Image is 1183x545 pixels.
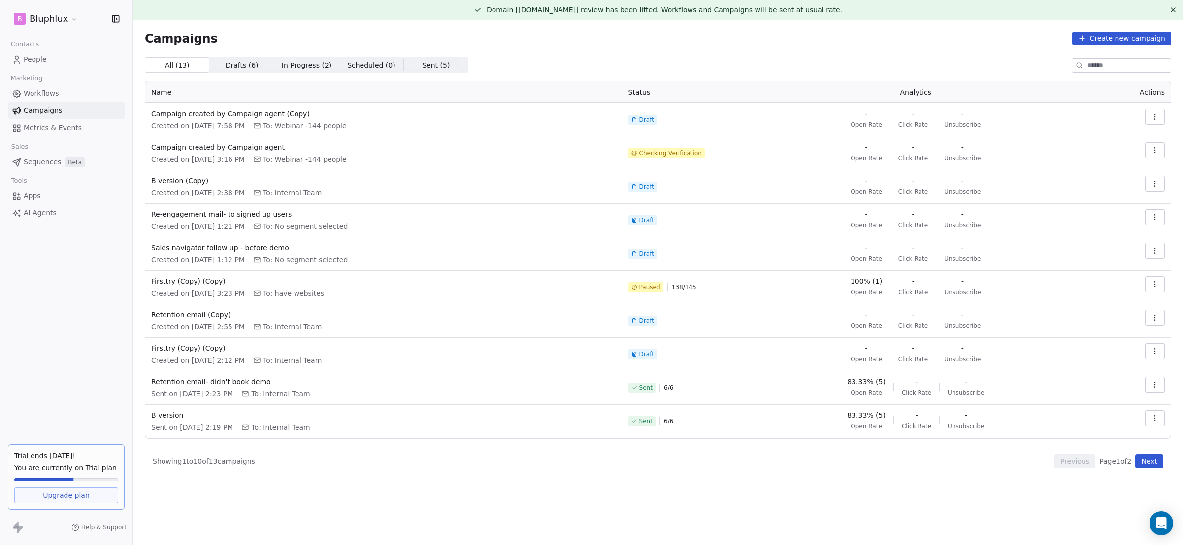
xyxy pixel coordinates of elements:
span: 138 / 145 [672,283,696,291]
span: - [961,142,964,152]
span: Open Rate [851,322,882,330]
span: Drafts ( 6 ) [226,60,259,70]
span: Page 1 of 2 [1099,456,1131,466]
span: Scheduled ( 0 ) [347,60,395,70]
span: Retention email (Copy) [151,310,617,320]
span: To: Webinar -144 people [263,121,347,131]
span: 83.33% (5) [847,410,886,420]
span: Click Rate [898,322,928,330]
span: - [912,109,914,119]
span: - [915,377,918,387]
span: - [912,310,914,320]
a: Apps [8,188,125,204]
span: 100% (1) [851,276,882,286]
span: - [912,343,914,353]
span: Click Rate [902,389,931,397]
span: - [961,276,964,286]
span: Checking Verification [639,149,702,157]
span: Metrics & Events [24,123,82,133]
span: Marketing [6,71,47,86]
span: Upgrade plan [43,490,90,500]
span: B version (Copy) [151,176,617,186]
span: Open Rate [851,221,882,229]
span: Draft [639,216,654,224]
a: Metrics & Events [8,120,125,136]
span: Unsubscribe [944,288,981,296]
span: Open Rate [851,188,882,196]
span: To: have websites [263,288,324,298]
span: B version [151,410,617,420]
span: - [965,410,967,420]
span: Unsubscribe [944,322,981,330]
span: 6 / 6 [664,384,673,392]
button: Previous [1054,454,1095,468]
a: Help & Support [71,523,127,531]
span: Domain [[DOMAIN_NAME]] review has been lifted. Workflows and Campaigns will be sent at usual rate. [487,6,842,14]
span: - [961,176,964,186]
span: To: Webinar -144 people [263,154,347,164]
span: Unsubscribe [944,355,981,363]
span: Click Rate [898,121,928,129]
a: People [8,51,125,68]
span: - [865,176,868,186]
span: Created on [DATE] 1:12 PM [151,255,245,265]
span: Unsubscribe [944,255,981,263]
span: 6 / 6 [664,417,673,425]
span: - [912,209,914,219]
span: Created on [DATE] 7:58 PM [151,121,245,131]
span: To: Internal Team [251,389,310,399]
span: Created on [DATE] 1:21 PM [151,221,245,231]
span: Sales navigator follow up - before demo [151,243,617,253]
span: Paused [639,283,660,291]
span: Created on [DATE] 2:38 PM [151,188,245,198]
span: Created on [DATE] 2:12 PM [151,355,245,365]
span: Click Rate [902,422,931,430]
span: To: No segment selected [263,255,348,265]
span: Help & Support [81,523,127,531]
span: - [961,310,964,320]
span: Draft [639,183,654,191]
span: Unsubscribe [944,221,981,229]
span: - [865,209,868,219]
span: Showing 1 to 10 of 13 campaigns [153,456,255,466]
span: - [961,109,964,119]
span: Open Rate [851,355,882,363]
span: Bluphlux [30,12,68,25]
span: Firsttry (Copy) (Copy) [151,343,617,353]
span: People [24,54,47,65]
span: - [912,243,914,253]
span: To: Internal Team [263,355,322,365]
button: Create new campaign [1072,32,1171,45]
span: Sequences [24,157,61,167]
span: Open Rate [851,389,882,397]
span: Unsubscribe [944,154,981,162]
a: Workflows [8,85,125,102]
span: In Progress ( 2 ) [282,60,332,70]
th: Actions [1086,81,1171,103]
a: Campaigns [8,102,125,119]
span: Open Rate [851,288,882,296]
span: Click Rate [898,355,928,363]
span: - [965,377,967,387]
th: Name [145,81,623,103]
span: - [912,142,914,152]
span: AI Agents [24,208,57,218]
button: BBluphlux [12,10,80,27]
span: Draft [639,250,654,258]
span: To: Internal Team [263,322,322,332]
span: Open Rate [851,422,882,430]
span: Sales [7,139,33,154]
span: - [961,209,964,219]
a: AI Agents [8,205,125,221]
th: Analytics [746,81,1086,103]
span: Click Rate [898,188,928,196]
a: Upgrade plan [14,487,118,503]
span: Sent ( 5 ) [422,60,450,70]
span: Click Rate [898,221,928,229]
span: Created on [DATE] 2:55 PM [151,322,245,332]
div: Open Intercom Messenger [1150,511,1173,535]
span: Open Rate [851,255,882,263]
span: B [17,14,22,24]
span: Unsubscribe [944,188,981,196]
span: - [961,243,964,253]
